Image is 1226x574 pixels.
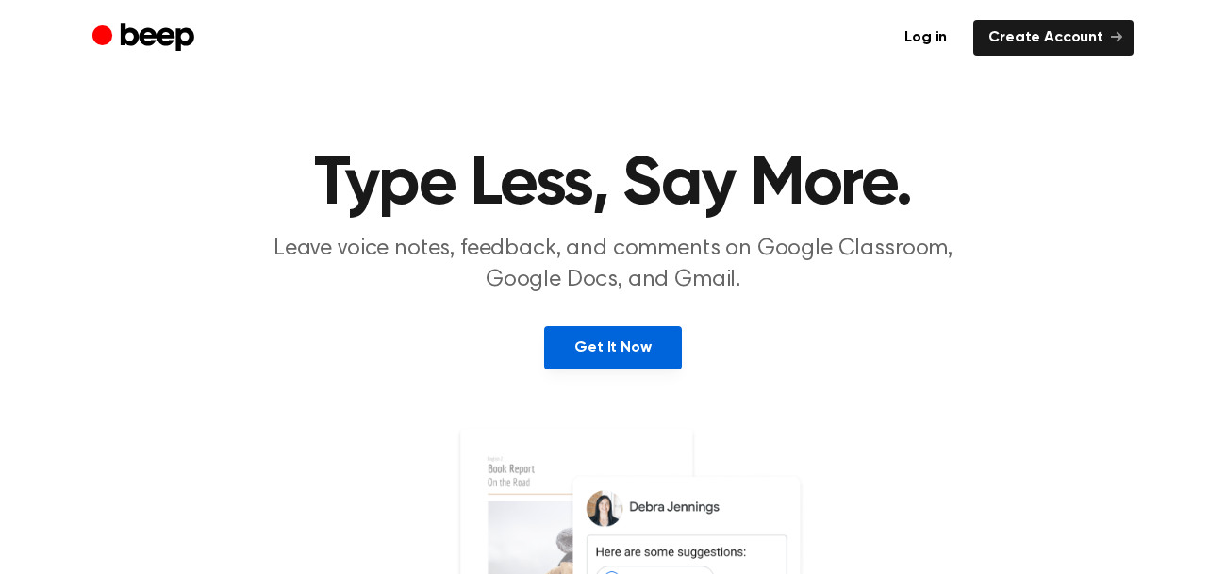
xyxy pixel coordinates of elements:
[92,20,199,57] a: Beep
[251,234,975,296] p: Leave voice notes, feedback, and comments on Google Classroom, Google Docs, and Gmail.
[544,326,681,369] a: Get It Now
[130,151,1096,219] h1: Type Less, Say More.
[889,20,962,56] a: Log in
[973,20,1134,56] a: Create Account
